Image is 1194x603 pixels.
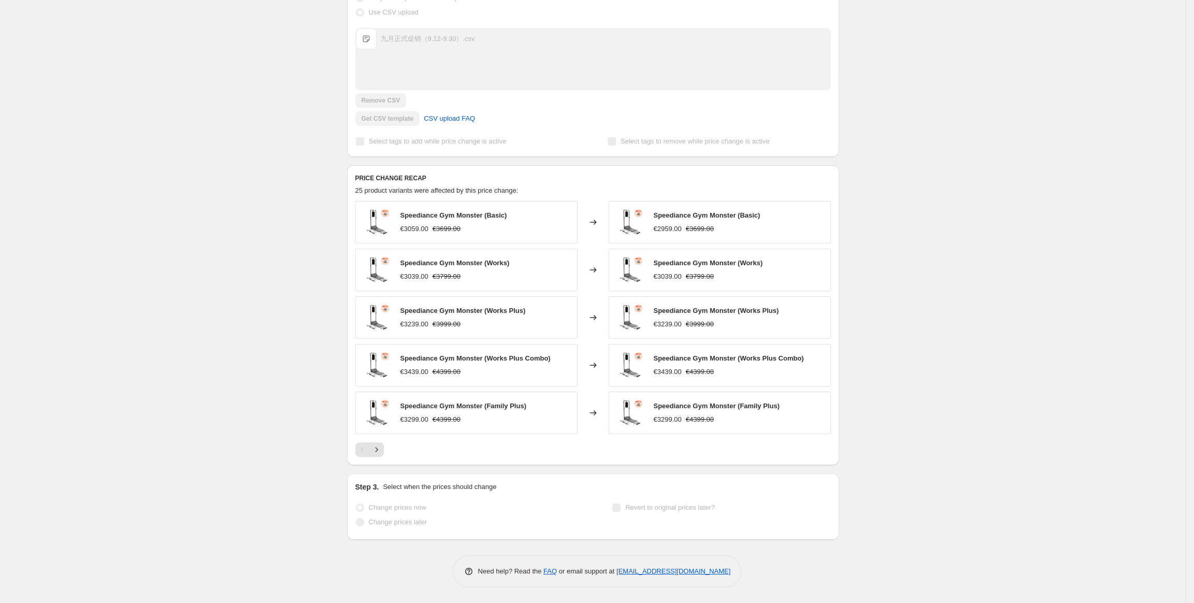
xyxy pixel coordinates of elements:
[369,442,384,457] button: Next
[400,415,428,423] span: €3299.00
[355,186,519,194] span: 25 product variants were affected by this price change:
[400,402,526,410] span: Speediance Gym Monster (Family Plus)
[614,254,645,285] img: GM1__Basic_powergrip_80x.jpg
[400,225,428,233] span: €3059.00
[654,211,760,219] span: Speediance Gym Monster (Basic)
[686,415,714,423] span: €4399.00
[400,354,551,362] span: Speediance Gym Monster (Works Plus Combo)
[400,211,507,219] span: Speediance Gym Monster (Basic)
[686,225,714,233] span: €3699.00
[369,518,427,526] span: Change prices later
[369,504,426,511] span: Change prices now
[557,567,616,575] span: or email support at
[621,137,770,145] span: Select tags to remove while price change is active
[361,207,392,238] img: GM1__Basic_powergrip_80x.jpg
[654,272,682,280] span: €3039.00
[614,397,645,428] img: GM1__Basic_powergrip_80x.jpg
[355,174,831,182] h6: PRICE CHANGE RECAP
[654,320,682,328] span: €3239.00
[400,272,428,280] span: €3039.00
[369,8,419,16] span: Use CSV upload
[361,350,392,381] img: GM1__Basic_powergrip_80x.jpg
[543,567,557,575] a: FAQ
[654,415,682,423] span: €3299.00
[355,442,384,457] nav: Pagination
[654,402,780,410] span: Speediance Gym Monster (Family Plus)
[418,110,481,127] a: CSV upload FAQ
[400,320,428,328] span: €3239.00
[361,397,392,428] img: GM1__Basic_powergrip_80x.jpg
[614,302,645,333] img: GM1__Basic_powergrip_80x.jpg
[654,354,804,362] span: Speediance Gym Monster (Works Plus Combo)
[686,320,714,328] span: €3999.00
[654,259,763,267] span: Speediance Gym Monster (Works)
[400,307,526,314] span: Speediance Gym Monster (Works Plus)
[424,113,475,124] span: CSV upload FAQ
[355,482,379,492] h2: Step 3.
[625,504,715,511] span: Revert to original prices later?
[381,34,475,44] div: 九月正式促销（9.12-9.30）.csv
[433,320,461,328] span: €3999.00
[433,272,461,280] span: €3799.00
[614,207,645,238] img: GM1__Basic_powergrip_80x.jpg
[614,350,645,381] img: GM1__Basic_powergrip_80x.jpg
[433,368,461,376] span: €4399.00
[654,307,779,314] span: Speediance Gym Monster (Works Plus)
[369,137,507,145] span: Select tags to add while price change is active
[686,272,714,280] span: €3799.00
[361,302,392,333] img: GM1__Basic_powergrip_80x.jpg
[433,225,461,233] span: €3699.00
[686,368,714,376] span: €4399.00
[478,567,544,575] span: Need help? Read the
[654,368,682,376] span: €3439.00
[654,225,682,233] span: €2959.00
[400,368,428,376] span: €3439.00
[400,259,510,267] span: Speediance Gym Monster (Works)
[433,415,461,423] span: €4399.00
[361,254,392,285] img: GM1__Basic_powergrip_80x.jpg
[616,567,730,575] a: [EMAIL_ADDRESS][DOMAIN_NAME]
[383,482,496,492] p: Select when the prices should change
